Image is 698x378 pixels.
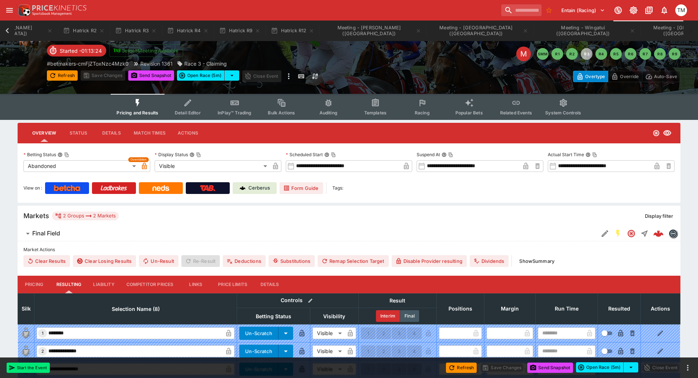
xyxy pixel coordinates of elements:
[248,312,299,321] span: Betting Status
[239,345,278,358] button: Un-Scratch
[73,255,136,267] button: Clear Losing Results
[184,60,227,67] p: Race 3 - Claiming
[55,212,116,220] div: 2 Groups 2 Markets
[54,185,80,191] img: Betcha
[537,48,549,60] button: SMM
[543,4,555,16] button: No Bookmarks
[610,48,622,60] button: R5
[111,94,587,120] div: Event type filters
[585,73,605,80] p: Overtype
[58,152,63,157] button: Betting StatusCopy To Clipboard
[448,152,453,157] button: Copy To Clipboard
[501,4,542,16] input: search
[324,152,329,157] button: Scheduled StartCopy To Clipboard
[269,255,315,267] button: Substitutions
[181,255,220,267] span: Re-Result
[253,276,286,293] button: Details
[128,70,174,81] button: Send Snapshot
[16,3,31,18] img: PriceKinetics Logo
[139,255,178,267] button: Un-Result
[576,362,638,373] div: split button
[654,73,677,80] p: Auto-Save
[654,48,666,60] button: R8
[537,48,680,60] nav: pagination navigation
[313,327,344,339] div: Visible
[240,185,245,191] img: Cerberus
[653,228,664,239] img: logo-cerberus--red.svg
[625,48,636,60] button: R6
[200,185,215,191] img: TabNZ
[320,21,426,41] button: Meeting - Alexandra Park (NZ)
[163,21,213,41] button: Hatrick R4
[100,185,127,191] img: Ladbrokes
[7,363,50,373] button: Start the Event
[364,110,387,115] span: Templates
[189,152,195,157] button: Display StatusCopy To Clipboard
[212,276,253,293] button: Price Limits
[23,255,70,267] button: Clear Results
[470,255,509,267] button: Dividends
[639,48,651,60] button: R7
[598,227,612,240] button: Edit Detail
[60,47,102,55] p: Started -01:13:24
[104,305,168,313] span: Selection Name (8)
[196,152,201,157] button: Copy To Clipboard
[573,71,680,82] div: Start From
[18,226,598,241] button: Final Field
[548,151,584,158] p: Actual Start Time
[683,363,692,372] button: more
[177,70,225,81] button: Open Race (5m)
[23,160,139,172] div: Abandoned
[669,229,677,238] div: betmakers
[653,129,660,137] svg: Abandoned
[612,4,625,17] button: Connected to PK
[32,5,86,11] img: PriceKinetics
[95,124,128,142] button: Details
[642,4,655,17] button: Documentation
[113,47,121,54] img: jetbet-logo.svg
[40,349,45,354] span: 2
[500,110,532,115] span: Related Events
[179,276,212,293] button: Links
[3,4,16,17] button: open drawer
[545,110,581,115] span: System Controls
[557,4,609,16] button: Select Tenant
[32,230,60,237] h6: Final Field
[18,293,34,324] th: Silk
[26,124,62,142] button: Overview
[237,293,359,308] th: Controls
[32,12,72,15] img: Sportsbook Management
[215,21,265,41] button: Hatrick R9
[651,226,666,241] a: 4effd2ce-52f2-48f4-98a2-4167be36f8a4
[130,157,147,162] span: Overridden
[128,124,171,142] button: Match Times
[516,47,531,61] div: Edit Meeting
[121,276,180,293] button: Competitor Prices
[640,210,677,222] button: Display filter
[233,182,277,194] a: Cerberus
[306,296,315,305] button: Bulk edit
[111,21,161,41] button: Hatrick R3
[268,110,295,115] span: Bulk Actions
[18,276,51,293] button: Pricing
[140,60,173,67] p: Revision 1361
[625,227,638,240] button: Abandoned
[566,48,578,60] button: R2
[332,182,343,194] label: Tags:
[280,182,323,194] a: Form Guide
[392,255,467,267] button: Disable Provider resulting
[248,184,270,192] p: Cerberus
[534,21,640,41] button: Meeting - Wingatui (NZ)
[417,151,440,158] p: Suspend At
[608,71,642,82] button: Override
[331,152,336,157] button: Copy To Clipboard
[627,4,640,17] button: Toggle light/dark mode
[318,255,389,267] button: Remap Selection Target
[624,362,638,373] button: select merge strategy
[527,363,573,373] button: Send Snapshot
[315,312,353,321] span: Visibility
[581,48,592,60] button: R3
[225,70,239,81] button: select merge strategy
[595,48,607,60] button: R4
[675,4,687,16] div: Tristan Matheson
